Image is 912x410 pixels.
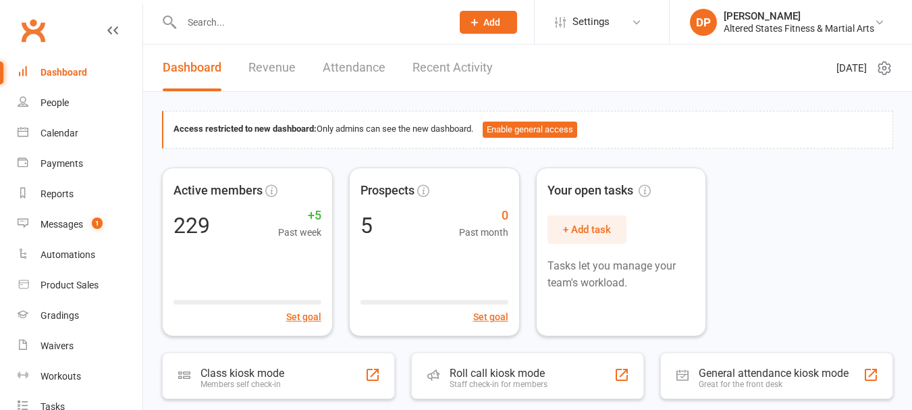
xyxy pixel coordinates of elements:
[18,209,142,240] a: Messages 1
[41,249,95,260] div: Automations
[163,45,221,91] a: Dashboard
[360,181,414,201] span: Prospects
[18,88,142,118] a: People
[286,309,321,324] button: Set goal
[18,57,142,88] a: Dashboard
[450,380,547,389] div: Staff check-in for members
[724,22,874,34] div: Altered States Fitness & Martial Arts
[547,257,695,292] p: Tasks let you manage your team's workload.
[41,219,83,230] div: Messages
[41,280,99,290] div: Product Sales
[18,301,142,331] a: Gradings
[18,270,142,301] a: Product Sales
[360,215,373,236] div: 5
[572,7,610,37] span: Settings
[200,367,284,380] div: Class kiosk mode
[278,225,321,240] span: Past week
[41,97,69,108] div: People
[483,17,500,28] span: Add
[178,13,442,32] input: Search...
[836,60,867,76] span: [DATE]
[459,225,508,240] span: Past month
[18,240,142,270] a: Automations
[16,14,50,47] a: Clubworx
[459,206,508,226] span: 0
[173,124,317,134] strong: Access restricted to new dashboard:
[473,309,508,324] button: Set goal
[460,11,517,34] button: Add
[450,367,547,380] div: Roll call kiosk mode
[41,310,79,321] div: Gradings
[41,158,83,169] div: Payments
[173,215,210,236] div: 229
[547,181,651,201] span: Your open tasks
[41,67,87,78] div: Dashboard
[690,9,717,36] div: DP
[547,215,626,244] button: + Add task
[412,45,493,91] a: Recent Activity
[18,331,142,361] a: Waivers
[248,45,296,91] a: Revenue
[18,179,142,209] a: Reports
[173,122,882,138] div: Only admins can see the new dashboard.
[278,206,321,226] span: +5
[18,118,142,149] a: Calendar
[41,340,74,351] div: Waivers
[200,380,284,389] div: Members self check-in
[483,122,577,138] button: Enable general access
[699,367,849,380] div: General attendance kiosk mode
[173,181,263,201] span: Active members
[724,10,874,22] div: [PERSON_NAME]
[699,380,849,389] div: Great for the front desk
[41,188,74,199] div: Reports
[18,361,142,392] a: Workouts
[18,149,142,179] a: Payments
[323,45,385,91] a: Attendance
[92,217,103,229] span: 1
[41,128,78,138] div: Calendar
[41,371,81,382] div: Workouts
